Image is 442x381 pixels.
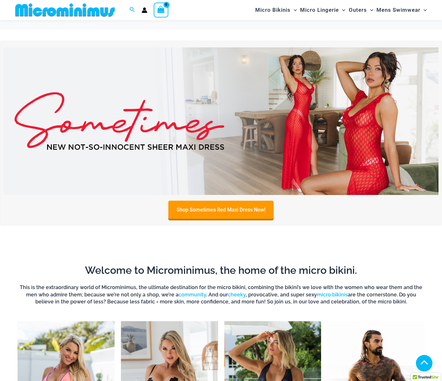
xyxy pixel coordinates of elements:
[130,6,135,14] a: Search icon link
[291,2,297,18] span: Menu Toggle
[347,2,375,18] a: OutersMenu ToggleMenu Toggle
[376,2,420,18] span: Mens Swimwear
[18,284,424,305] h6: This is the extraordinary world of Microminimus, the ultimate destination for the micro bikini, c...
[179,292,206,298] a: community
[142,7,147,13] a: Account icon link
[298,2,347,18] a: Micro LingerieMenu ToggleMenu Toggle
[367,2,373,18] span: Menu Toggle
[253,1,429,19] nav: Site Navigation
[228,292,246,298] a: cheeky
[339,2,345,18] span: Menu Toggle
[4,47,438,195] img: Sometimes Red Maxi Dress
[13,3,117,17] img: MM SHOP LOGO FLAT
[375,2,428,18] a: Mens SwimwearMenu ToggleMenu Toggle
[349,2,367,18] span: Outers
[255,2,291,18] span: Micro Bikinis
[18,264,424,277] h2: Welcome to Microminimus, the home of the micro bikini.
[317,292,348,298] a: micro bikinis
[154,3,168,17] a: View Shopping Cart, empty
[420,2,427,18] span: Menu Toggle
[300,2,339,18] span: Micro Lingerie
[254,2,298,18] a: Micro BikinisMenu ToggleMenu Toggle
[168,201,274,219] a: Shop Sometimes Red Maxi Dress Now!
